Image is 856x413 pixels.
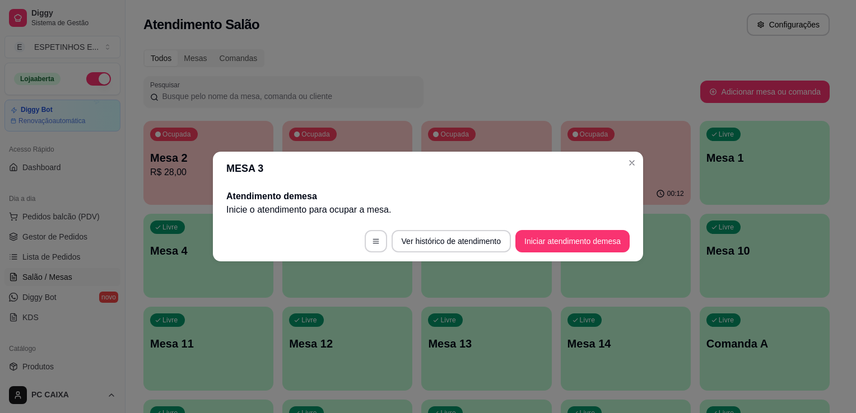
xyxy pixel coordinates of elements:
button: Close [623,154,641,172]
header: MESA 3 [213,152,643,185]
p: Inicie o atendimento para ocupar a mesa . [226,203,630,217]
button: Ver histórico de atendimento [392,230,511,252]
h2: Atendimento de mesa [226,190,630,203]
button: Iniciar atendimento demesa [515,230,630,252]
